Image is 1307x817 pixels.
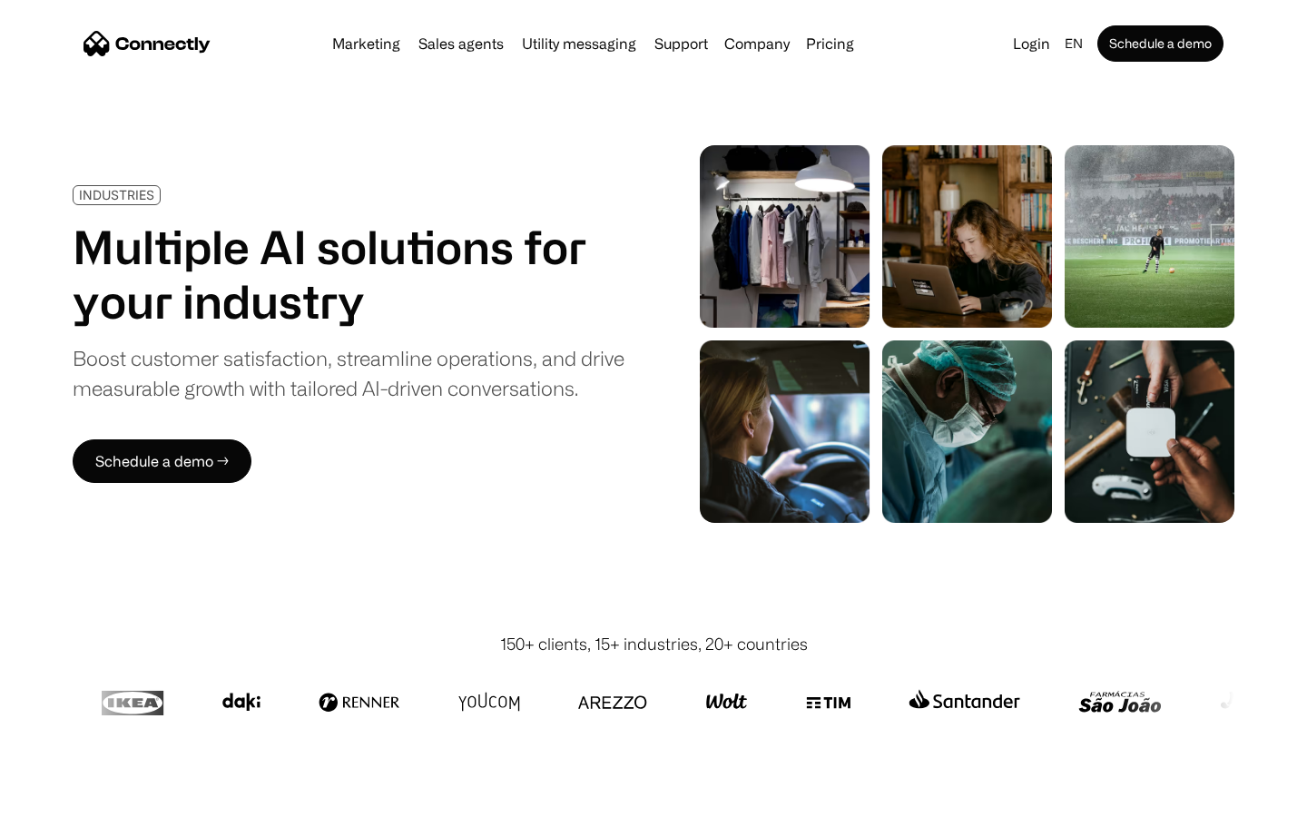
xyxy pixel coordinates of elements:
div: Company [724,31,790,56]
a: Sales agents [411,36,511,51]
div: 150+ clients, 15+ industries, 20+ countries [500,632,808,656]
a: Support [647,36,715,51]
a: Schedule a demo → [73,439,251,483]
div: INDUSTRIES [79,188,154,202]
a: Schedule a demo [1097,25,1223,62]
div: Boost customer satisfaction, streamline operations, and drive measurable growth with tailored AI-... [73,343,624,403]
a: Login [1006,31,1057,56]
div: en [1065,31,1083,56]
aside: Language selected: English [18,783,109,811]
ul: Language list [36,785,109,811]
a: Pricing [799,36,861,51]
a: Marketing [325,36,408,51]
h1: Multiple AI solutions for your industry [73,220,624,329]
a: Utility messaging [515,36,644,51]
